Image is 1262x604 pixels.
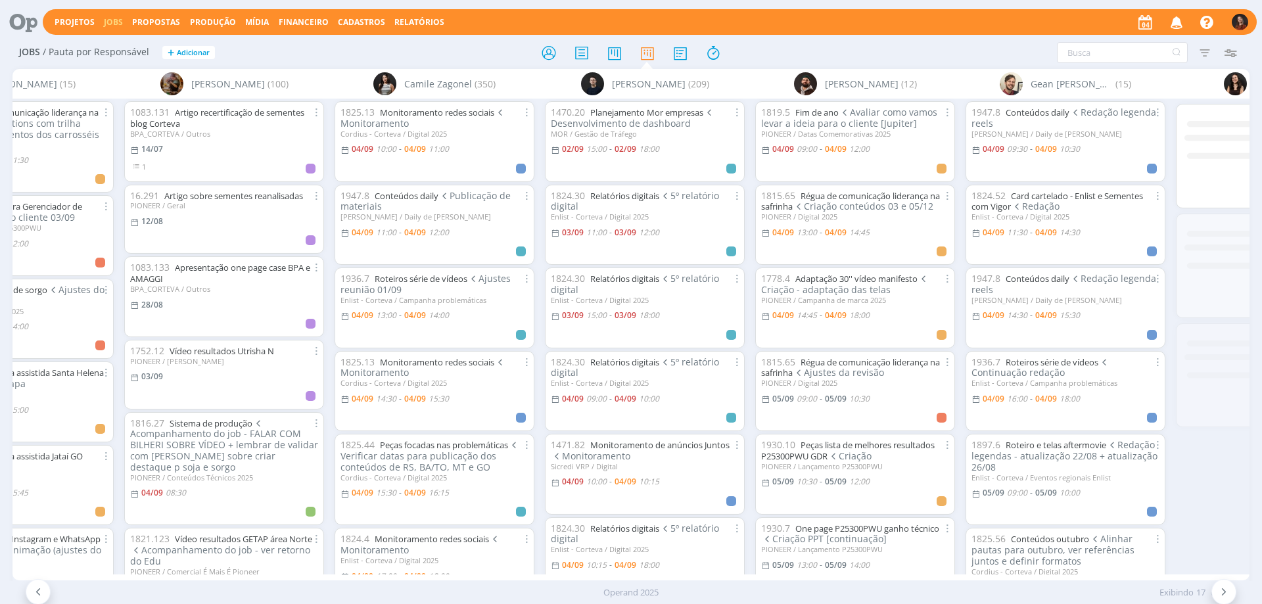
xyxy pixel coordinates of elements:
span: 1778.4 [761,272,790,285]
span: Jobs [19,47,40,58]
: - [609,561,612,569]
a: Conteúdos daily [375,190,438,202]
div: Cordius - Corteva / Digital 2025 [340,473,528,482]
img: D [794,72,817,95]
: 05/09 [825,559,847,570]
span: 1936.7 [971,356,1000,368]
span: 1816.27 [130,417,164,429]
span: [PERSON_NAME] [612,77,686,91]
: - [609,145,612,153]
span: Criação [828,450,872,462]
: 18:00 [429,570,449,582]
: 12:00 [639,227,659,238]
span: 1824.52 [971,189,1006,202]
span: 1821.123 [130,532,170,545]
: 13:00 [797,227,817,238]
: 05/09 [772,393,794,404]
span: Continuação redação [971,356,1110,379]
a: Planejamento Mor empresas [590,106,703,118]
: 15:00 [8,404,28,415]
button: Cadastros [334,17,389,28]
div: PIONEER / Datas Comemorativas 2025 [761,129,949,138]
: 10:15 [639,476,659,487]
: 16:00 [1007,393,1027,404]
: 11:00 [586,227,607,238]
: 04/09 [404,393,426,404]
span: 5º relatório digital [551,189,719,213]
span: (350) [475,77,496,91]
: 14:45 [849,227,870,238]
: 04/09 [615,476,636,487]
span: 1819.5 [761,106,790,118]
: 10:00 [1060,487,1080,498]
span: [PERSON_NAME] [825,77,899,91]
a: Conteúdos outubro [1011,533,1089,545]
: 02/09 [615,143,636,154]
span: Criação PPT [continuação] [761,532,887,545]
: 10:00 [639,393,659,404]
: 15:00 [586,143,607,154]
: 10:30 [849,393,870,404]
: 18:00 [849,310,870,321]
: - [820,312,822,319]
span: 5º relatório digital [551,522,719,546]
img: G [1000,72,1023,95]
: 05/09 [1035,487,1057,498]
span: 1752.12 [130,344,164,357]
span: Publicação de materiais [340,189,511,213]
span: Propostas [132,16,180,28]
input: Busca [1057,42,1188,63]
: 12:00 [849,476,870,487]
div: Enlist - Corteva / Digital 2025 [551,545,739,553]
div: MOR / Gestão de Tráfego [551,129,739,138]
: 02/09 [562,143,584,154]
: 05/09 [772,559,794,570]
span: 5º relatório digital [551,356,719,379]
: 18:00 [639,559,659,570]
span: Desenvolvimento de dashboard [551,106,714,129]
: 08:30 [166,487,186,498]
span: Redação [1011,200,1060,212]
div: Enlist - Corteva / Digital 2025 [551,296,739,304]
span: Redação legendas - atualização 22/08 + atualização 26/08 [971,438,1157,473]
: 14:00 [8,321,28,332]
: - [609,478,612,486]
: - [820,229,822,237]
span: Exibindo [1159,586,1194,599]
a: Régua de comunicação liderança na safrinha [761,356,940,379]
a: Apresentação one page case BPA e AMAGGI [130,262,310,285]
: - [820,561,822,569]
: 10:00 [376,143,396,154]
: 03/09 [562,310,584,321]
button: Produção [186,17,240,28]
: 04/09 [352,227,373,238]
div: [PERSON_NAME] / Daily de [PERSON_NAME] [340,212,528,221]
: 18:00 [639,143,659,154]
: 03/09 [615,310,636,321]
button: Mídia [241,17,273,28]
a: Financeiro [279,16,329,28]
a: Peças lista de melhores resultados P25300PWU GDR [761,439,935,462]
div: PIONEER / Lançamento P25300PWU [761,462,949,471]
span: 1824.30 [551,522,585,534]
span: 1815.65 [761,356,795,368]
div: [PERSON_NAME] / Daily de [PERSON_NAME] [971,129,1159,138]
: 09:00 [586,393,607,404]
button: Propostas [128,17,184,28]
: 18:00 [1060,393,1080,404]
a: Artigo recertificação de sementes blog Corteva [130,106,304,129]
span: 1 [142,162,146,172]
: 04/09 [352,570,373,582]
div: BPA_CORTEVA / Outros [130,285,318,293]
: 04/09 [352,393,373,404]
div: Enlist - Corteva / Digital 2025 [340,556,528,565]
: 04/09 [562,393,584,404]
: 10:00 [586,476,607,487]
img: C [581,72,604,95]
: 04/09 [404,310,426,321]
a: Roteiros série de vídeos [375,273,467,285]
: 04/09 [772,310,794,321]
span: Verificar datas para publicação dos conteúdos de RS, BA/TO, MT e GO [340,438,519,473]
span: Avaliar como vamos levar a ideia para o cliente [Jupiter] [761,106,937,129]
span: 16.291 [130,189,159,202]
